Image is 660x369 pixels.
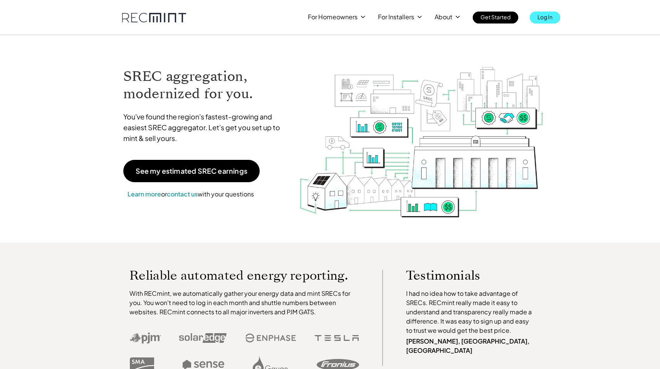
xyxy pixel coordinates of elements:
p: Log In [537,12,553,22]
p: or with your questions [123,189,258,199]
a: Get Started [473,12,518,23]
a: Log In [530,12,560,23]
h1: SREC aggregation, modernized for you. [123,68,287,102]
p: Testimonials [406,270,521,281]
p: [PERSON_NAME], [GEOGRAPHIC_DATA], [GEOGRAPHIC_DATA] [406,337,536,355]
p: With RECmint, we automatically gather your energy data and mint SRECs for you. You won't need to ... [129,289,359,317]
p: See my estimated SREC earnings [136,168,247,174]
p: For Installers [378,12,414,22]
img: RECmint value cycle [299,47,544,220]
p: About [435,12,452,22]
p: Get Started [480,12,511,22]
p: You've found the region's fastest-growing and easiest SREC aggregator. Let's get you set up to mi... [123,111,287,144]
a: Learn more [128,190,161,198]
p: Reliable automated energy reporting. [129,270,359,281]
p: I had no idea how to take advantage of SRECs. RECmint really made it easy to understand and trans... [406,289,536,335]
a: See my estimated SREC earnings [123,160,260,182]
p: For Homeowners [308,12,358,22]
a: contact us [167,190,198,198]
